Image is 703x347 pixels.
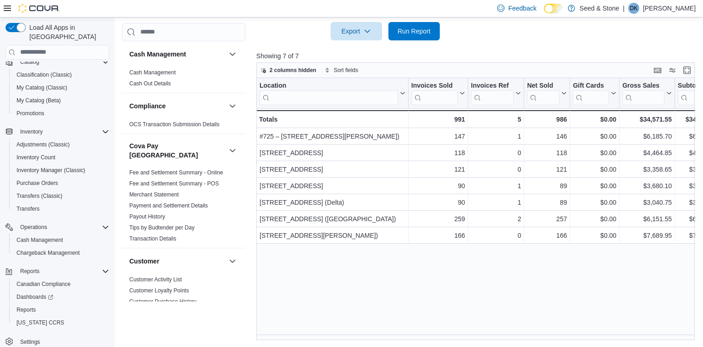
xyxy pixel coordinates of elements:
[411,213,465,224] div: 259
[398,27,431,36] span: Run Report
[573,81,616,105] button: Gift Cards
[17,293,53,301] span: Dashboards
[573,197,616,208] div: $0.00
[13,139,73,150] a: Adjustments (Classic)
[643,3,696,14] p: [PERSON_NAME]
[260,81,405,105] button: Location
[13,304,109,315] span: Reports
[9,81,113,94] button: My Catalog (Classic)
[336,22,376,40] span: Export
[270,67,316,74] span: 2 columns hidden
[471,213,521,224] div: 2
[17,319,64,326] span: [US_STATE] CCRS
[9,107,113,120] button: Promotions
[129,202,208,209] a: Payment and Settlement Details
[13,247,109,258] span: Chargeback Management
[20,128,43,135] span: Inventory
[260,164,405,175] div: [STREET_ADDRESS]
[573,147,616,158] div: $0.00
[334,67,358,74] span: Sort fields
[17,266,109,277] span: Reports
[13,95,65,106] a: My Catalog (Beta)
[13,291,57,302] a: Dashboards
[471,81,521,105] button: Invoices Ref
[471,81,514,105] div: Invoices Ref
[17,110,44,117] span: Promotions
[227,145,238,156] button: Cova Pay [GEOGRAPHIC_DATA]
[331,22,382,40] button: Export
[9,303,113,316] button: Reports
[9,246,113,259] button: Chargeback Management
[260,213,405,224] div: [STREET_ADDRESS] ([GEOGRAPHIC_DATA])
[411,230,465,241] div: 166
[527,131,567,142] div: 146
[17,266,43,277] button: Reports
[622,114,672,125] div: $34,571.55
[622,164,672,175] div: $3,358.65
[471,114,521,125] div: 5
[544,4,563,13] input: Dark Mode
[527,81,559,105] div: Net Sold
[9,68,113,81] button: Classification (Classic)
[17,141,70,148] span: Adjustments (Classic)
[13,235,109,246] span: Cash Management
[129,50,225,59] button: Cash Management
[471,180,521,191] div: 1
[13,152,109,163] span: Inventory Count
[256,51,699,61] p: Showing 7 of 7
[17,126,46,137] button: Inventory
[573,131,616,142] div: $0.00
[122,67,245,93] div: Cash Management
[508,4,536,13] span: Feedback
[129,180,219,187] a: Fee and Settlement Summary - POS
[2,221,113,234] button: Operations
[13,152,59,163] a: Inventory Count
[622,81,664,105] div: Gross Sales
[257,65,320,76] button: 2 columns hidden
[471,81,514,90] div: Invoices Ref
[9,164,113,177] button: Inventory Manager (Classic)
[13,178,109,189] span: Purchase Orders
[13,190,109,201] span: Transfers (Classic)
[17,56,109,67] span: Catalog
[129,101,166,111] h3: Compliance
[13,165,109,176] span: Inventory Manager (Classic)
[129,69,176,76] a: Cash Management
[17,222,109,233] span: Operations
[129,191,179,198] span: Merchant Statement
[2,56,113,68] button: Catalog
[129,213,165,220] a: Payout History
[9,202,113,215] button: Transfers
[628,3,639,14] div: David Kirby
[527,81,567,105] button: Net Sold
[129,224,194,231] span: Tips by Budtender per Day
[227,49,238,60] button: Cash Management
[17,154,55,161] span: Inventory Count
[9,151,113,164] button: Inventory Count
[13,69,76,80] a: Classification (Classic)
[17,192,62,200] span: Transfers (Classic)
[227,101,238,112] button: Compliance
[527,197,567,208] div: 89
[129,169,223,176] a: Fee and Settlement Summary - Online
[622,213,672,224] div: $6,151.55
[471,164,521,175] div: 0
[13,139,109,150] span: Adjustments (Classic)
[622,230,672,241] div: $7,689.95
[411,164,465,175] div: 121
[13,203,43,214] a: Transfers
[411,197,465,208] div: 90
[17,56,43,67] button: Catalog
[9,278,113,291] button: Canadian Compliance
[622,197,672,208] div: $3,040.75
[527,230,567,241] div: 166
[471,131,521,142] div: 1
[129,50,186,59] h3: Cash Management
[13,279,74,290] a: Canadian Compliance
[9,316,113,329] button: [US_STATE] CCRS
[622,81,672,105] button: Gross Sales
[17,179,58,187] span: Purchase Orders
[527,147,567,158] div: 118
